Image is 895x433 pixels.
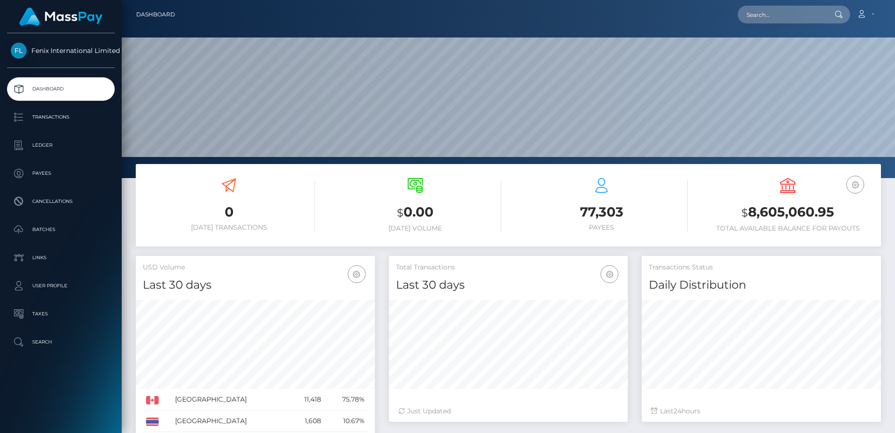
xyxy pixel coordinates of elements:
[515,224,688,231] h6: Payees
[289,389,324,411] td: 11,418
[674,407,682,415] span: 24
[11,43,27,59] img: Fenix International Limited
[515,203,688,221] h3: 77,303
[143,203,315,221] h3: 0
[324,389,368,411] td: 75.78%
[7,190,115,213] a: Cancellations
[7,246,115,269] a: Links
[396,263,621,272] h5: Total Transactions
[738,6,826,23] input: Search...
[11,110,111,124] p: Transactions
[7,218,115,241] a: Batches
[136,5,175,24] a: Dashboard
[7,330,115,354] a: Search
[7,302,115,326] a: Taxes
[702,224,874,232] h6: Total Available Balance for Payouts
[143,263,368,272] h5: USD Volume
[7,77,115,101] a: Dashboard
[19,7,103,26] img: MassPay Logo
[11,194,111,209] p: Cancellations
[11,138,111,152] p: Ledger
[397,206,403,219] small: $
[7,46,115,55] span: Fenix International Limited
[324,411,368,432] td: 10.67%
[7,274,115,298] a: User Profile
[396,277,621,293] h4: Last 30 days
[649,263,874,272] h5: Transactions Status
[146,396,159,404] img: CA.png
[11,335,111,349] p: Search
[398,406,619,416] div: Just Updated
[11,307,111,321] p: Taxes
[7,134,115,157] a: Ledger
[143,277,368,293] h4: Last 30 days
[7,162,115,185] a: Payees
[146,418,159,426] img: TH.png
[702,203,874,222] h3: 8,605,060.95
[7,105,115,129] a: Transactions
[329,224,501,232] h6: [DATE] Volume
[143,224,315,231] h6: [DATE] Transactions
[11,82,111,96] p: Dashboard
[11,251,111,265] p: Links
[741,206,748,219] small: $
[172,389,289,411] td: [GEOGRAPHIC_DATA]
[329,203,501,222] h3: 0.00
[289,411,324,432] td: 1,608
[172,411,289,432] td: [GEOGRAPHIC_DATA]
[11,279,111,293] p: User Profile
[651,406,872,416] div: Last hours
[11,166,111,180] p: Payees
[11,223,111,237] p: Batches
[649,277,874,293] h4: Daily Distribution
